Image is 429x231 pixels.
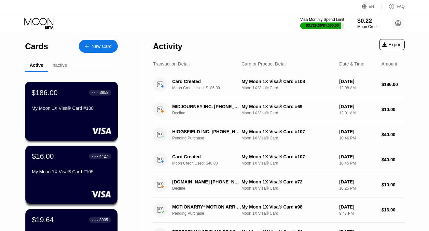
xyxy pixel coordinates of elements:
div: EN [362,3,382,10]
div: Card Created [172,154,242,159]
div: My Moon 1X Visa® Card #108 [242,79,334,84]
div: ● ● ● ● [92,219,98,221]
div: Visa Monthly Spend Limit [300,17,344,22]
div: Decline [172,186,247,191]
div: 9:47 PM [339,211,376,216]
div: My Moon 1X Visa® Card #98 [242,204,334,209]
div: FAQ [397,4,405,9]
div: HIGGSFIELD INC. [PHONE_NUMBER] US [172,129,242,134]
div: [DOMAIN_NAME] [PHONE_NUMBER] US [172,179,242,184]
div: $186.00 [32,88,58,97]
div: MIDJOURNEY INC. [PHONE_NUMBER] USDeclineMy Moon 1X Visa® Card #69Moon 1X Visa® Card[DATE]12:01 AM... [153,97,405,122]
div: Active [30,63,43,68]
div: $40.00 [381,132,405,137]
div: Inactive [51,63,67,68]
div: Moon 1X Visa® Card [242,161,334,166]
div: New Card [79,40,118,53]
div: Transaction Detail [153,61,189,66]
div: Date & Time [339,61,364,66]
div: Moon 1X Visa® Card [242,136,334,140]
div: 4427 [99,154,108,159]
div: Moon Credit [357,24,379,29]
div: 12:01 AM [339,111,376,115]
div: [DATE] [339,79,376,84]
div: Decline [172,111,247,115]
div: $19.64 [32,216,54,224]
div: MOTIONARRY* MOTION ARR [PHONE_NUMBER] USPending PurchaseMy Moon 1X Visa® Card #98Moon 1X Visa® Ca... [153,197,405,223]
div: $10.00 [381,182,405,187]
div: My Moon 1X Visa® Card #69 [242,104,334,109]
div: $3,729.30 / $4,000.00 [306,23,339,27]
div: ● ● ● ● [92,92,99,94]
div: My Moon 1X Visa® Card #107 [242,129,334,134]
div: 12:08 AM [339,86,376,90]
div: Pending Purchase [172,136,247,140]
div: $0.22Moon Credit [357,18,379,29]
div: Moon Credit Used: $40.00 [172,161,247,166]
div: [DOMAIN_NAME] [PHONE_NUMBER] USDeclineMy Moon 1X Visa® Card #72Moon 1X Visa® Card[DATE]10:25 PM$1... [153,172,405,197]
div: Activity [153,42,182,51]
div: My Moon 1X Visa® Card #107 [242,154,334,159]
div: Export [379,39,405,50]
div: [DATE] [339,204,376,209]
div: $186.00● ● ● ●3858My Moon 1X Visa® Card #108 [25,82,118,140]
div: Visa Monthly Spend Limit$3,729.30/$4,000.00 [300,17,344,29]
div: $10.00 [381,107,405,112]
div: $186.00 [381,82,405,87]
div: HIGGSFIELD INC. [PHONE_NUMBER] USPending PurchaseMy Moon 1X Visa® Card #107Moon 1X Visa® Card[DAT... [153,122,405,147]
div: $40.00 [381,157,405,162]
div: ● ● ● ● [92,155,98,157]
div: $16.00 [381,207,405,212]
div: [DATE] [339,104,376,109]
div: $0.22 [357,18,379,24]
div: Pending Purchase [172,211,247,216]
div: MOTIONARRY* MOTION ARR [PHONE_NUMBER] US [172,204,242,209]
div: Moon Credit Used: $186.00 [172,86,247,90]
div: 10:25 PM [339,186,376,191]
div: Card CreatedMoon Credit Used: $40.00My Moon 1X Visa® Card #107Moon 1X Visa® Card[DATE]10:45 PM$40.00 [153,147,405,172]
div: Card CreatedMoon Credit Used: $186.00My Moon 1X Visa® Card #108Moon 1X Visa® Card[DATE]12:08 AM$1... [153,72,405,97]
div: EN [369,4,374,9]
div: Moon 1X Visa® Card [242,86,334,90]
div: FAQ [382,3,405,10]
div: 8005 [99,218,108,222]
div: My Moon 1X Visa® Card #105 [32,169,111,174]
div: $16.00 [32,152,54,161]
div: Amount [381,61,397,66]
div: [DATE] [339,129,376,134]
div: [DATE] [339,154,376,159]
div: 10:45 PM [339,161,376,166]
div: Cards [25,42,48,51]
div: Card or Product Detail [242,61,287,66]
iframe: Кнопка запуска окна обмена сообщениями [403,205,424,226]
div: Moon 1X Visa® Card [242,186,334,191]
div: 10:46 PM [339,136,376,140]
div: MIDJOURNEY INC. [PHONE_NUMBER] US [172,104,242,109]
div: My Moon 1X Visa® Card #72 [242,179,334,184]
div: Card Created [172,79,242,84]
div: Moon 1X Visa® Card [242,211,334,216]
div: 3858 [100,90,108,95]
div: $16.00● ● ● ●4427My Moon 1X Visa® Card #105 [25,146,118,204]
div: Export [382,42,402,47]
div: My Moon 1X Visa® Card #108 [32,106,111,111]
div: New Card [91,44,112,49]
div: Moon 1X Visa® Card [242,111,334,115]
div: [DATE] [339,179,376,184]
